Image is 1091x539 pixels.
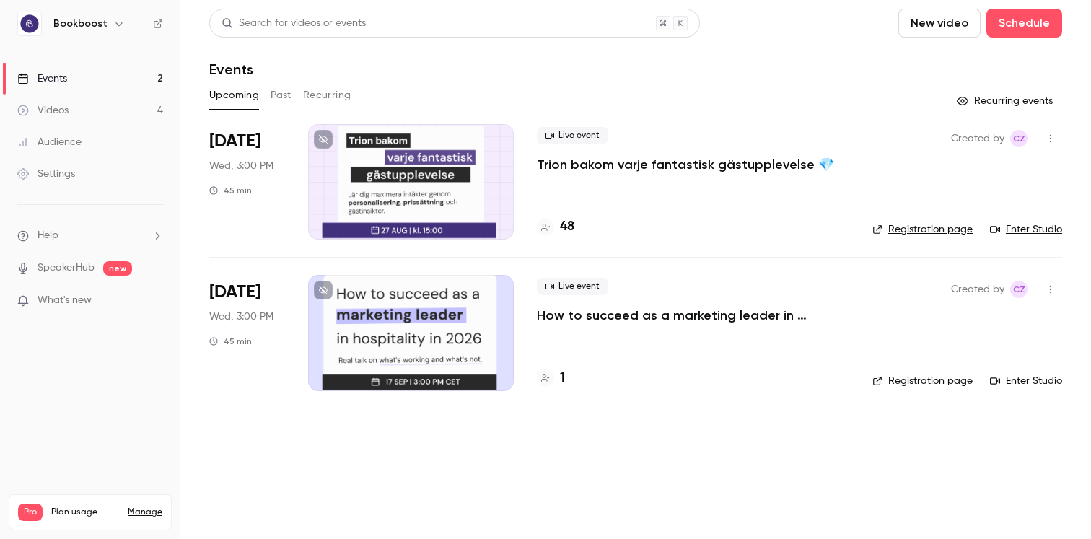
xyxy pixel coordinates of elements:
[560,369,565,388] h4: 1
[209,185,252,196] div: 45 min
[209,124,285,240] div: Aug 27 Wed, 3:00 PM (Europe/Stockholm)
[17,103,69,118] div: Videos
[990,222,1062,237] a: Enter Studio
[209,130,260,153] span: [DATE]
[1010,281,1028,298] span: Casey Zhang
[872,222,973,237] a: Registration page
[209,281,260,304] span: [DATE]
[951,130,1004,147] span: Created by
[17,228,163,243] li: help-dropdown-opener
[18,504,43,521] span: Pro
[537,217,574,237] a: 48
[17,71,67,86] div: Events
[38,260,95,276] a: SpeakerHub
[1010,130,1028,147] span: Casey Zhang
[898,9,981,38] button: New video
[51,507,119,518] span: Plan usage
[537,307,849,324] a: How to succeed as a marketing leader in hospitality in [DATE]?
[950,89,1062,113] button: Recurring events
[222,16,366,31] div: Search for videos or events
[38,293,92,308] span: What's new
[103,261,132,276] span: new
[209,275,285,390] div: Sep 17 Wed, 3:00 PM (Europe/Stockholm)
[271,84,292,107] button: Past
[537,156,834,173] a: Trion bakom varje fantastisk gästupplevelse 💎
[209,159,273,173] span: Wed, 3:00 PM
[303,84,351,107] button: Recurring
[990,374,1062,388] a: Enter Studio
[17,135,82,149] div: Audience
[560,217,574,237] h4: 48
[17,167,75,181] div: Settings
[986,9,1062,38] button: Schedule
[537,278,608,295] span: Live event
[209,336,252,347] div: 45 min
[53,17,108,31] h6: Bookboost
[128,507,162,518] a: Manage
[18,12,41,35] img: Bookboost
[38,228,58,243] span: Help
[537,127,608,144] span: Live event
[209,84,259,107] button: Upcoming
[1013,281,1025,298] span: CZ
[146,294,163,307] iframe: Noticeable Trigger
[537,369,565,388] a: 1
[209,310,273,324] span: Wed, 3:00 PM
[872,374,973,388] a: Registration page
[1013,130,1025,147] span: CZ
[209,61,253,78] h1: Events
[951,281,1004,298] span: Created by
